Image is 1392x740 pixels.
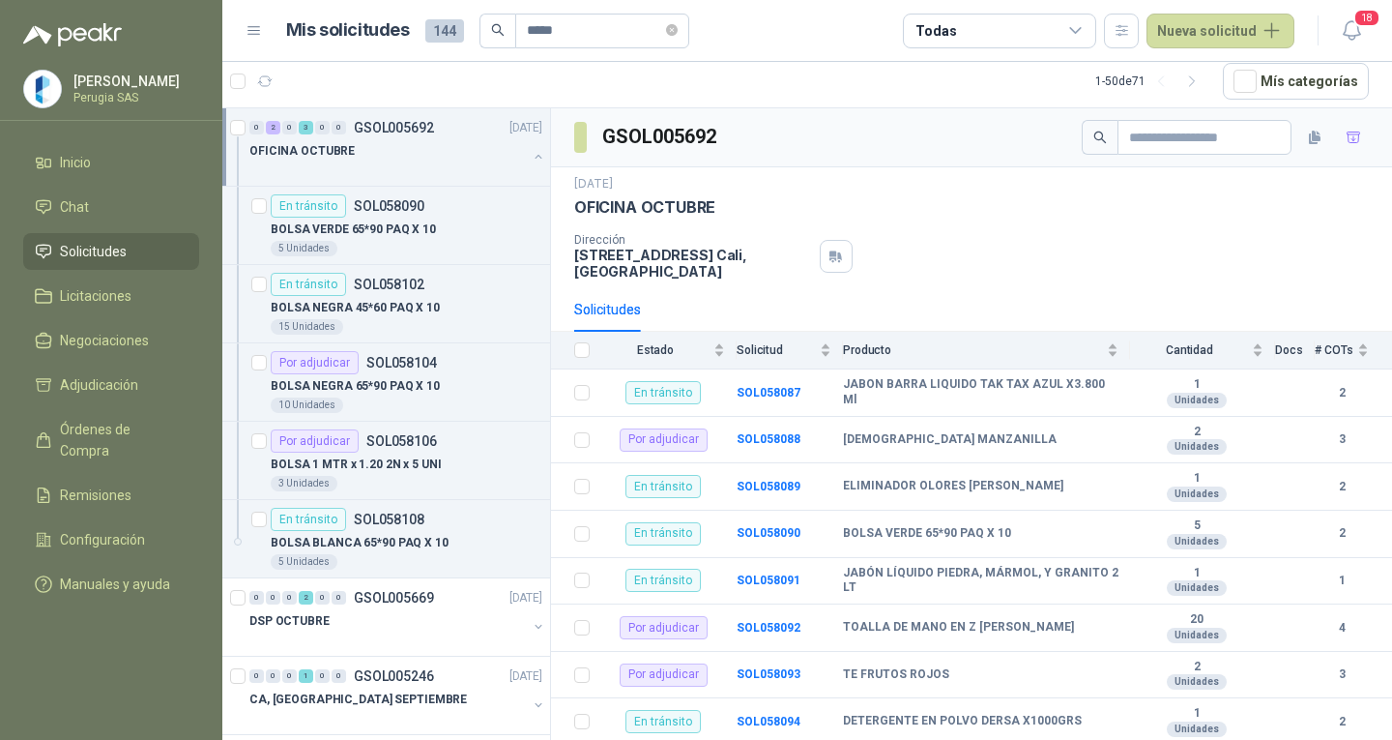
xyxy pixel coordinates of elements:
div: 0 [266,669,280,683]
a: SOL058087 [737,386,800,400]
div: En tránsito [625,710,701,733]
div: En tránsito [625,475,701,498]
div: 0 [249,669,264,683]
div: 0 [332,669,346,683]
a: En tránsitoSOL058090BOLSA VERDE 65*90 PAQ X 105 Unidades [222,187,550,265]
div: 0 [315,591,330,605]
div: En tránsito [271,508,346,531]
button: Mís categorías [1223,63,1369,100]
div: 0 [249,591,264,605]
th: Estado [601,332,737,370]
div: 0 [266,591,280,605]
div: Por adjudicar [271,351,359,374]
span: Negociaciones [60,330,149,351]
p: [DATE] [509,667,542,686]
a: Inicio [23,144,199,181]
p: OFICINA OCTUBRE [249,142,355,161]
div: 0 [315,121,330,134]
p: BOLSA 1 MTR x 1.20 2N x 5 UNI [271,456,442,474]
a: SOL058092 [737,621,800,635]
a: Adjudicación [23,367,199,403]
b: SOL058090 [737,526,800,540]
span: # COTs [1315,343,1353,357]
div: Unidades [1167,393,1227,408]
div: Unidades [1167,580,1227,596]
div: Por adjudicar [620,664,708,687]
th: Docs [1275,332,1315,370]
div: 3 [299,121,313,134]
p: BOLSA VERDE 65*90 PAQ X 10 [271,221,436,239]
span: close-circle [666,21,678,40]
div: En tránsito [625,569,701,592]
b: ELIMINADOR OLORES [PERSON_NAME] [843,479,1063,494]
div: 0 [282,121,297,134]
div: 5 Unidades [271,241,337,256]
span: Manuales y ayuda [60,574,170,595]
b: DETERGENTE EN POLVO DERSA X1000GRS [843,714,1082,729]
img: Logo peakr [23,23,122,46]
th: Solicitud [737,332,843,370]
div: Todas [915,20,956,42]
b: 3 [1315,666,1369,684]
span: Inicio [60,152,91,173]
b: 2 [1315,524,1369,543]
div: 0 [249,121,264,134]
div: Unidades [1167,439,1227,455]
p: GSOL005669 [354,591,434,605]
a: SOL058088 [737,432,800,446]
span: Solicitudes [60,241,127,262]
a: Negociaciones [23,322,199,359]
b: 2 [1130,425,1263,440]
div: Unidades [1167,534,1227,549]
b: 4 [1315,619,1369,637]
a: Chat [23,189,199,225]
div: Unidades [1167,722,1227,737]
p: [STREET_ADDRESS] Cali , [GEOGRAPHIC_DATA] [574,247,812,280]
b: 2 [1130,660,1263,675]
p: BOLSA BLANCA 65*90 PAQ X 10 [271,534,449,552]
span: Adjudicación [60,374,138,396]
div: Unidades [1167,674,1227,690]
b: JABON BARRA LIQUIDO TAK TAX AZUL X3.800 Ml [843,377,1118,407]
b: TOALLA DE MANO EN Z [PERSON_NAME] [843,620,1074,636]
a: 0 0 0 2 0 0 GSOL005669[DATE] DSP OCTUBRE [249,586,546,648]
th: # COTs [1315,332,1392,370]
div: 0 [332,121,346,134]
p: GSOL005246 [354,669,434,683]
p: Perugia SAS [73,92,194,104]
span: Producto [843,343,1103,357]
span: Remisiones [60,485,131,506]
b: 1 [1130,706,1263,722]
div: 10 Unidades [271,398,343,413]
span: Estado [601,343,710,357]
div: 0 [282,591,297,605]
b: 2 [1315,384,1369,402]
div: 1 - 50 de 71 [1095,66,1207,97]
span: Solicitud [737,343,816,357]
b: 1 [1130,471,1263,487]
a: SOL058093 [737,667,800,681]
b: 2 [1315,478,1369,496]
b: TE FRUTOS ROJOS [843,667,949,683]
div: 1 [299,669,313,683]
th: Cantidad [1130,332,1275,370]
div: 15 Unidades [271,319,343,335]
span: Licitaciones [60,285,131,307]
p: BOLSA NEGRA 65*90 PAQ X 10 [271,377,440,396]
a: Por adjudicarSOL058104BOLSA NEGRA 65*90 PAQ X 1010 Unidades [222,343,550,422]
div: 3 Unidades [271,476,337,491]
a: Manuales y ayuda [23,566,199,603]
div: Por adjudicar [620,616,708,639]
div: 0 [282,669,297,683]
div: En tránsito [271,194,346,218]
p: SOL058104 [366,356,437,370]
p: [DATE] [574,175,613,193]
b: BOLSA VERDE 65*90 PAQ X 10 [843,526,1011,542]
a: En tránsitoSOL058102BOLSA NEGRA 45*60 PAQ X 1015 Unidades [222,265,550,343]
p: SOL058108 [354,513,424,526]
div: 2 [266,121,280,134]
b: JABÓN LÍQUIDO PIEDRA, MÁRMOL, Y GRANITO 2 LT [843,566,1118,596]
button: Nueva solicitud [1146,14,1294,48]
